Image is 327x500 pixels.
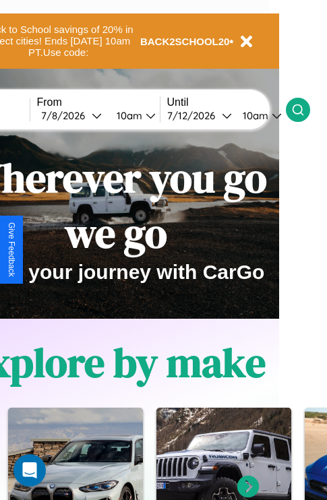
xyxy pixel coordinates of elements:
button: 10am [106,108,160,123]
label: From [37,96,160,108]
div: Give Feedback [7,222,16,277]
div: 7 / 12 / 2026 [167,109,222,122]
div: 10am [110,109,146,122]
div: 10am [236,109,272,122]
b: BACK2SCHOOL20 [140,36,230,47]
button: 10am [232,108,286,123]
div: Open Intercom Messenger [13,454,46,487]
label: Until [167,96,286,108]
div: 7 / 8 / 2026 [41,109,92,122]
button: 7/8/2026 [37,108,106,123]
